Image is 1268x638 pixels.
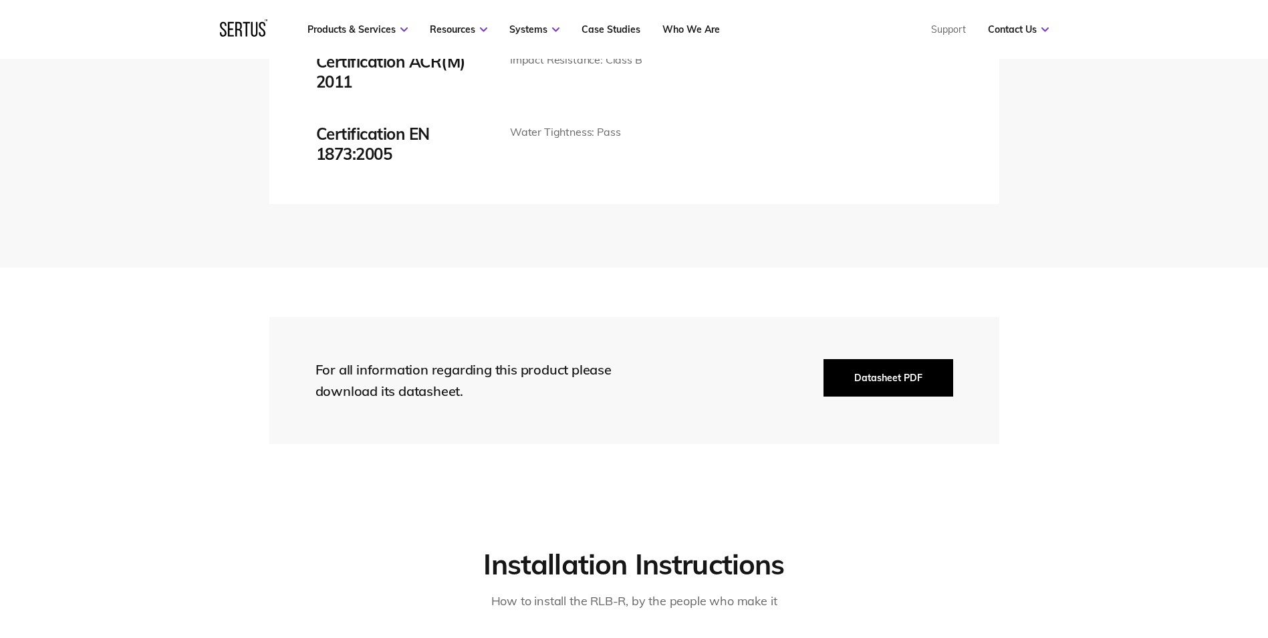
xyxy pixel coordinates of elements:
[316,51,490,92] div: Certification ACR(M) 2011
[582,23,640,35] a: Case Studies
[316,124,490,164] div: Certification EN 1873:2005
[269,547,999,582] h2: Installation Instructions
[823,359,953,397] button: Datasheet PDF
[430,23,487,35] a: Resources
[509,23,559,35] a: Systems
[662,23,720,35] a: Who We Are
[307,23,408,35] a: Products & Services
[931,23,966,35] a: Support
[315,359,636,402] div: For all information regarding this product please download its datasheet.
[510,51,642,69] p: Impact Resistance: Class B
[414,592,855,611] div: How to install the RLB-R, by the people who make it
[1201,574,1268,638] iframe: Chat Widget
[510,124,621,141] p: Water Tightness: Pass
[988,23,1049,35] a: Contact Us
